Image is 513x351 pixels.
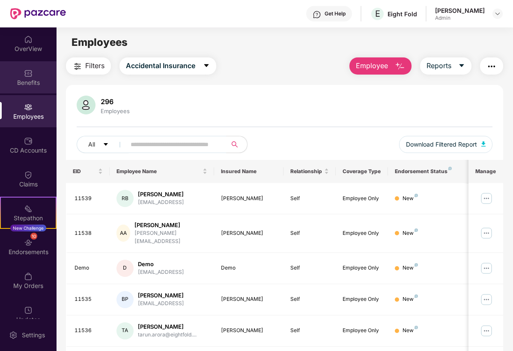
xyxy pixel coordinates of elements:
[343,195,381,203] div: Employee Only
[415,194,418,197] img: svg+xml;base64,PHN2ZyB4bWxucz0iaHR0cDovL3d3dy53My5vcmcvMjAwMC9zdmciIHdpZHRoPSI4IiBoZWlnaHQ9IjgiIH...
[75,327,103,335] div: 11536
[110,160,214,183] th: Employee Name
[343,295,381,303] div: Employee Only
[343,327,381,335] div: Employee Only
[375,9,380,19] span: E
[290,195,329,203] div: Self
[480,226,493,240] img: manageButton
[10,225,46,231] div: New Challenge
[88,140,95,149] span: All
[388,10,417,18] div: Eight Fold
[10,8,66,19] img: New Pazcare Logo
[66,57,111,75] button: Filters
[24,137,33,145] img: svg+xml;base64,PHN2ZyBpZD0iQ0RfQWNjb3VudHMiIGRhdGEtbmFtZT0iQ0QgQWNjb3VudHMiIHhtbG5zPSJodHRwOi8vd3...
[24,103,33,111] img: svg+xml;base64,PHN2ZyBpZD0iRW1wbG95ZWVzIiB4bWxucz0iaHR0cDovL3d3dy53My5vcmcvMjAwMC9zdmciIHdpZHRoPS...
[313,10,321,19] img: svg+xml;base64,PHN2ZyBpZD0iSGVscC0zMngzMiIgeG1sbnM9Imh0dHA6Ly93d3cudzMub3JnLzIwMDAvc3ZnIiB3aWR0aD...
[290,264,329,272] div: Self
[134,229,207,246] div: [PERSON_NAME][EMAIL_ADDRESS]
[448,167,452,170] img: svg+xml;base64,PHN2ZyB4bWxucz0iaHR0cDovL3d3dy53My5vcmcvMjAwMC9zdmciIHdpZHRoPSI4IiBoZWlnaHQ9IjgiIH...
[1,214,56,222] div: Stepathon
[77,96,95,114] img: svg+xml;base64,PHN2ZyB4bWxucz0iaHR0cDovL3d3dy53My5vcmcvMjAwMC9zdmciIHhtbG5zOnhsaW5rPSJodHRwOi8vd3...
[221,264,277,272] div: Demo
[24,69,33,78] img: svg+xml;base64,PHN2ZyBpZD0iQmVuZWZpdHMiIHhtbG5zPSJodHRwOi8vd3d3LnczLm9yZy8yMDAwL3N2ZyIgd2lkdGg9Ij...
[486,61,497,72] img: svg+xml;base64,PHN2ZyB4bWxucz0iaHR0cDovL3d3dy53My5vcmcvMjAwMC9zdmciIHdpZHRoPSIyNCIgaGVpZ2h0PSIyNC...
[203,62,210,70] span: caret-down
[75,264,103,272] div: Demo
[221,327,277,335] div: [PERSON_NAME]
[283,160,336,183] th: Relationship
[19,331,48,339] div: Settings
[119,57,216,75] button: Accidental Insurancecaret-down
[116,168,201,175] span: Employee Name
[458,62,465,70] span: caret-down
[325,10,346,17] div: Get Help
[395,168,468,175] div: Endorsement Status
[343,264,381,272] div: Employee Only
[116,260,134,277] div: D
[116,190,134,207] div: RB
[415,263,418,267] img: svg+xml;base64,PHN2ZyB4bWxucz0iaHR0cDovL3d3dy53My5vcmcvMjAwMC9zdmciIHdpZHRoPSI4IiBoZWlnaHQ9IjgiIH...
[395,61,405,72] img: svg+xml;base64,PHN2ZyB4bWxucz0iaHR0cDovL3d3dy53My5vcmcvMjAwMC9zdmciIHhtbG5zOnhsaW5rPSJodHRwOi8vd3...
[77,136,129,153] button: Allcaret-down
[73,168,96,175] span: EID
[415,326,418,329] img: svg+xml;base64,PHN2ZyB4bWxucz0iaHR0cDovL3d3dy53My5vcmcvMjAwMC9zdmciIHdpZHRoPSI4IiBoZWlnaHQ9IjgiIH...
[24,35,33,44] img: svg+xml;base64,PHN2ZyBpZD0iSG9tZSIgeG1sbnM9Imh0dHA6Ly93d3cudzMub3JnLzIwMDAvc3ZnIiB3aWR0aD0iMjAiIG...
[138,190,184,198] div: [PERSON_NAME]
[138,300,184,308] div: [EMAIL_ADDRESS]
[290,295,329,303] div: Self
[290,327,329,335] div: Self
[290,168,322,175] span: Relationship
[30,233,37,240] div: 10
[138,198,184,207] div: [EMAIL_ADDRESS]
[403,327,418,335] div: New
[403,264,418,272] div: New
[343,229,381,237] div: Employee Only
[116,225,131,242] div: AA
[356,60,388,71] span: Employee
[24,272,33,281] img: svg+xml;base64,PHN2ZyBpZD0iTXlfT3JkZXJzIiBkYXRhLW5hbWU9Ik15IE9yZGVycyIgeG1sbnM9Imh0dHA6Ly93d3cudz...
[415,294,418,298] img: svg+xml;base64,PHN2ZyB4bWxucz0iaHR0cDovL3d3dy53My5vcmcvMjAwMC9zdmciIHdpZHRoPSI4IiBoZWlnaHQ9IjgiIH...
[24,306,33,315] img: svg+xml;base64,PHN2ZyBpZD0iVXBkYXRlZCIgeG1sbnM9Imh0dHA6Ly93d3cudzMub3JnLzIwMDAvc3ZnIiB3aWR0aD0iMj...
[480,293,493,306] img: manageButton
[349,57,412,75] button: Employee
[72,61,83,72] img: svg+xml;base64,PHN2ZyB4bWxucz0iaHR0cDovL3d3dy53My5vcmcvMjAwMC9zdmciIHdpZHRoPSIyNCIgaGVpZ2h0PSIyNC...
[24,171,33,179] img: svg+xml;base64,PHN2ZyBpZD0iQ2xhaW0iIHhtbG5zPSJodHRwOi8vd3d3LnczLm9yZy8yMDAwL3N2ZyIgd2lkdGg9IjIwIi...
[226,136,248,153] button: search
[480,324,493,338] img: manageButton
[134,221,207,229] div: [PERSON_NAME]
[138,323,197,331] div: [PERSON_NAME]
[9,331,18,339] img: svg+xml;base64,PHN2ZyBpZD0iU2V0dGluZy0yMHgyMCIgeG1sbnM9Imh0dHA6Ly93d3cudzMub3JnLzIwMDAvc3ZnIiB3aW...
[480,261,493,275] img: manageButton
[126,60,195,71] span: Accidental Insurance
[494,10,501,17] img: svg+xml;base64,PHN2ZyBpZD0iRHJvcGRvd24tMzJ4MzIiIHhtbG5zPSJodHRwOi8vd3d3LnczLm9yZy8yMDAwL3N2ZyIgd2...
[403,229,418,237] div: New
[85,60,104,71] span: Filters
[214,160,284,183] th: Insured Name
[99,108,131,114] div: Employees
[480,192,493,205] img: manageButton
[406,140,477,149] span: Download Filtered Report
[468,160,503,183] th: Manage
[72,36,128,48] span: Employees
[66,160,110,183] th: EID
[403,295,418,303] div: New
[290,229,329,237] div: Self
[435,15,485,21] div: Admin
[24,238,33,247] img: svg+xml;base64,PHN2ZyBpZD0iRW5kb3JzZW1lbnRzIiB4bWxucz0iaHR0cDovL3d3dy53My5vcmcvMjAwMC9zdmciIHdpZH...
[399,136,492,153] button: Download Filtered Report
[116,291,134,308] div: BP
[481,141,486,147] img: svg+xml;base64,PHN2ZyB4bWxucz0iaHR0cDovL3d3dy53My5vcmcvMjAwMC9zdmciIHhtbG5zOnhsaW5rPSJodHRwOi8vd3...
[403,195,418,203] div: New
[75,295,103,303] div: 11535
[420,57,471,75] button: Reportscaret-down
[103,141,109,148] span: caret-down
[75,229,103,237] div: 11538
[221,195,277,203] div: [PERSON_NAME]
[138,291,184,300] div: [PERSON_NAME]
[138,260,184,268] div: Demo
[116,322,134,339] div: TA
[24,204,33,213] img: svg+xml;base64,PHN2ZyB4bWxucz0iaHR0cDovL3d3dy53My5vcmcvMjAwMC9zdmciIHdpZHRoPSIyMSIgaGVpZ2h0PSIyMC...
[336,160,388,183] th: Coverage Type
[138,331,197,339] div: tarun.arora@eightfold....
[226,141,243,148] span: search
